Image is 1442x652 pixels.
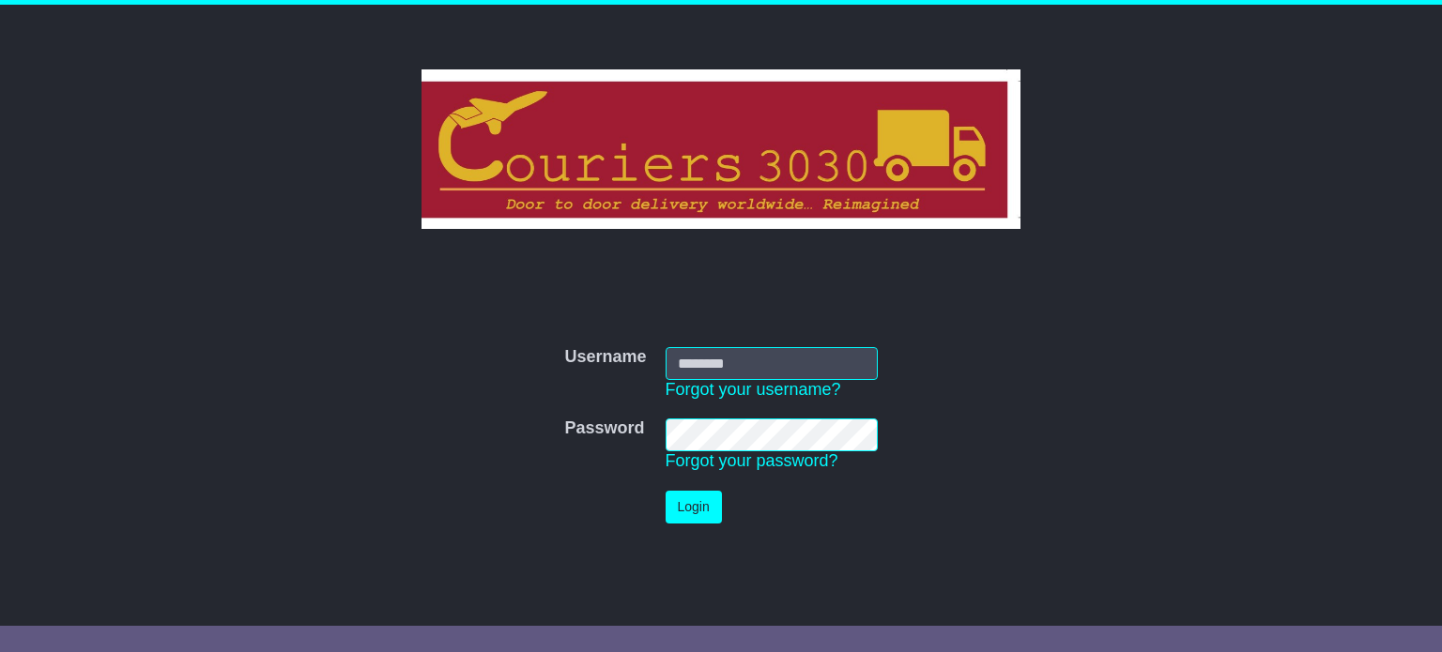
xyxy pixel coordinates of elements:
[666,451,838,470] a: Forgot your password?
[564,418,644,439] label: Password
[422,69,1021,229] img: Couriers 3030
[666,380,841,399] a: Forgot your username?
[564,347,646,368] label: Username
[666,491,722,523] button: Login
